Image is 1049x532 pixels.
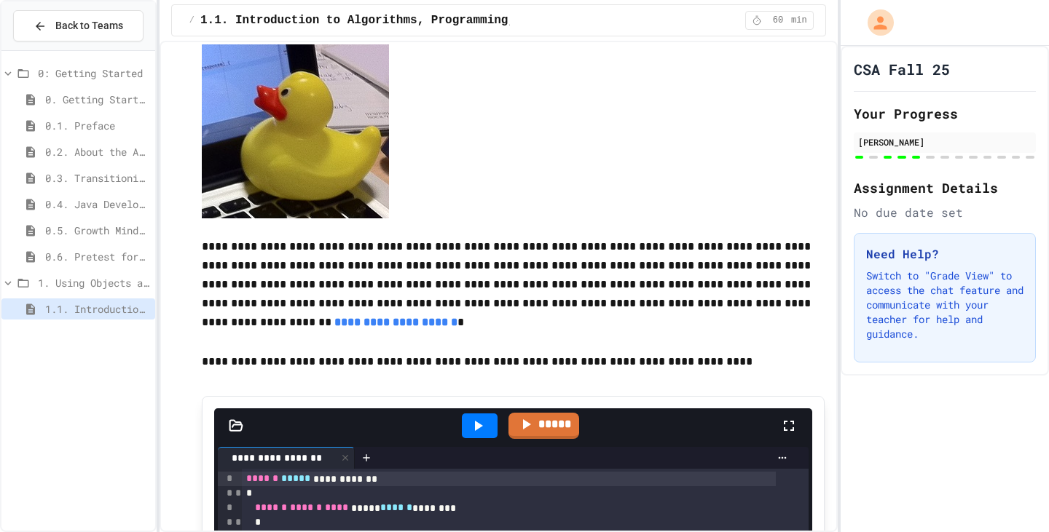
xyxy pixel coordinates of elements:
[55,18,123,33] span: Back to Teams
[189,15,195,26] span: /
[13,10,144,41] button: Back to Teams
[38,275,149,290] span: 1. Using Objects and Methods
[45,170,149,186] span: 0.3. Transitioning from AP CSP to AP CSA
[38,65,149,81] span: 0: Getting Started
[45,92,149,107] span: 0. Getting Started
[791,15,807,26] span: min
[858,135,1032,148] div: [PERSON_NAME]
[45,196,149,212] span: 0.4. Java Development Environments
[854,59,950,79] h1: CSA Fall 25
[866,245,1024,263] h3: Need Help?
[866,269,1024,341] p: Switch to "Grade View" to access the chat feature and communicate with your teacher for help and ...
[45,223,149,238] span: 0.5. Growth Mindset and Pair Programming
[45,118,149,133] span: 0.1. Preface
[45,301,149,317] span: 1.1. Introduction to Algorithms, Programming, and Compilers
[45,249,149,264] span: 0.6. Pretest for the AP CSA Exam
[766,15,790,26] span: 60
[854,204,1036,221] div: No due date set
[854,178,1036,198] h2: Assignment Details
[45,144,149,159] span: 0.2. About the AP CSA Exam
[854,103,1036,124] h2: Your Progress
[200,12,613,29] span: 1.1. Introduction to Algorithms, Programming, and Compilers
[852,6,897,39] div: My Account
